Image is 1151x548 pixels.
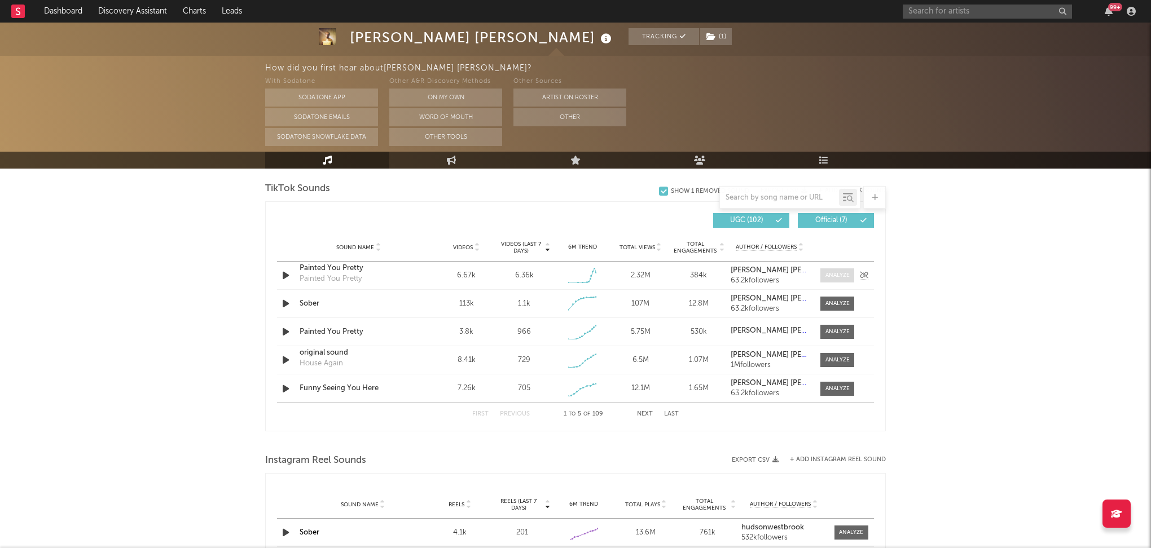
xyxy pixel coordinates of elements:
[300,263,418,274] a: Painted You Pretty
[680,527,736,538] div: 761k
[517,326,531,338] div: 966
[736,244,797,251] span: Author / Followers
[389,108,502,126] button: Word Of Mouth
[731,295,849,302] strong: [PERSON_NAME] [PERSON_NAME]
[614,298,667,310] div: 107M
[440,326,493,338] div: 3.8k
[731,305,809,313] div: 63.2k followers
[779,457,886,463] div: + Add Instagram Reel Sound
[1108,3,1122,11] div: 99 +
[618,527,674,538] div: 13.6M
[500,411,530,417] button: Previous
[741,524,804,531] strong: hudsonwestbrook
[552,408,614,421] div: 1 5 109
[389,128,502,146] button: Other Tools
[731,390,809,397] div: 63.2k followers
[614,355,667,366] div: 6.5M
[350,28,614,47] div: [PERSON_NAME] [PERSON_NAME]
[498,241,544,254] span: Videos (last 7 days)
[494,527,550,538] div: 201
[440,270,493,281] div: 6.67k
[515,270,534,281] div: 6.36k
[300,298,418,310] a: Sober
[300,358,343,369] div: House Again
[449,501,464,508] span: Reels
[805,217,857,224] span: Official ( 7 )
[731,327,809,335] a: [PERSON_NAME] [PERSON_NAME]
[518,383,530,394] div: 705
[731,351,809,359] a: [PERSON_NAME] [PERSON_NAME]
[389,75,502,89] div: Other A&R Discovery Methods
[750,501,811,508] span: Author / Followers
[453,244,473,251] span: Videos
[432,527,488,538] div: 4.1k
[440,355,493,366] div: 8.41k
[513,89,626,107] button: Artist on Roster
[556,500,612,509] div: 6M Trend
[265,182,330,196] span: TikTok Sounds
[300,529,319,536] a: Sober
[569,412,575,417] span: to
[614,326,667,338] div: 5.75M
[518,298,530,310] div: 1.1k
[265,108,378,126] button: Sodatone Emails
[300,326,418,338] a: Painted You Pretty
[731,379,849,387] strong: [PERSON_NAME] [PERSON_NAME]
[472,411,489,417] button: First
[265,128,378,146] button: Sodatone Snowflake Data
[513,75,626,89] div: Other Sources
[699,28,732,45] span: ( 1 )
[721,217,772,224] span: UGC ( 102 )
[732,457,779,463] button: Export CSV
[731,351,849,359] strong: [PERSON_NAME] [PERSON_NAME]
[389,89,502,107] button: On My Own
[300,347,418,359] a: original sound
[494,498,543,511] span: Reels (last 7 days)
[673,326,725,338] div: 530k
[741,534,826,542] div: 532k followers
[614,383,667,394] div: 12.1M
[798,213,874,228] button: Official(7)
[620,244,655,251] span: Total Views
[336,244,374,251] span: Sound Name
[731,327,849,334] strong: [PERSON_NAME] [PERSON_NAME]
[790,457,886,463] button: + Add Instagram Reel Sound
[680,498,730,511] span: Total Engagements
[664,411,679,417] button: Last
[513,108,626,126] button: Other
[265,89,378,107] button: Sodatone App
[614,270,667,281] div: 2.32M
[341,501,379,508] span: Sound Name
[720,193,839,202] input: Search by song name or URL
[731,267,849,274] strong: [PERSON_NAME] [PERSON_NAME]
[731,379,809,387] a: [PERSON_NAME] [PERSON_NAME]
[731,267,809,275] a: [PERSON_NAME] [PERSON_NAME]
[731,361,809,369] div: 1M followers
[731,295,809,303] a: [PERSON_NAME] [PERSON_NAME]
[903,5,1072,19] input: Search for artists
[583,412,590,417] span: of
[741,524,826,532] a: hudsonwestbrook
[713,213,789,228] button: UGC(102)
[1105,7,1113,16] button: 99+
[673,383,725,394] div: 1.65M
[629,28,699,45] button: Tracking
[265,454,366,467] span: Instagram Reel Sounds
[300,273,362,285] div: Painted You Pretty
[440,298,493,310] div: 113k
[556,243,609,251] div: 6M Trend
[440,383,493,394] div: 7.26k
[731,277,809,285] div: 63.2k followers
[700,28,732,45] button: (1)
[300,383,418,394] a: Funny Seeing You Here
[673,355,725,366] div: 1.07M
[265,75,378,89] div: With Sodatone
[518,355,530,366] div: 729
[637,411,653,417] button: Next
[265,61,1151,75] div: How did you first hear about [PERSON_NAME] [PERSON_NAME] ?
